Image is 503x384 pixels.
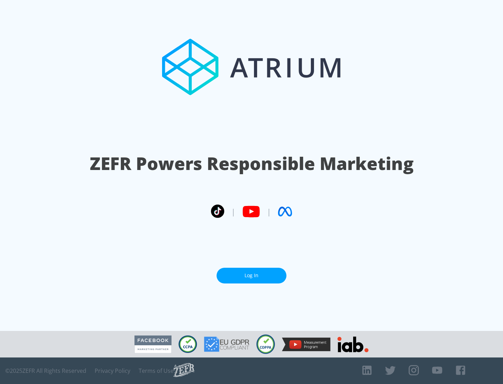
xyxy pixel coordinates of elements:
img: CCPA Compliant [178,335,197,353]
img: GDPR Compliant [204,337,249,352]
span: © 2025 ZEFR All Rights Reserved [5,367,86,374]
a: Terms of Use [139,367,174,374]
img: IAB [337,337,369,352]
img: Facebook Marketing Partner [134,335,172,353]
a: Privacy Policy [95,367,130,374]
span: | [267,206,271,217]
h1: ZEFR Powers Responsible Marketing [90,152,414,176]
span: | [231,206,235,217]
a: Log In [217,268,286,283]
img: COPPA Compliant [256,334,275,354]
img: YouTube Measurement Program [282,338,330,351]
